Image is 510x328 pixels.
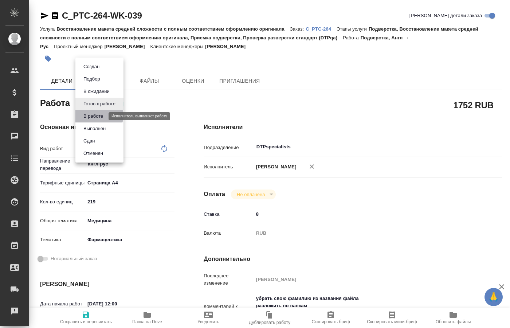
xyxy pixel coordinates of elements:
button: В ожидании [81,87,112,95]
button: Создан [81,63,102,71]
button: Подбор [81,75,102,83]
button: Выполнен [81,125,108,133]
button: В работе [81,112,105,120]
button: Отменен [81,149,105,157]
button: Сдан [81,137,97,145]
button: Готов к работе [81,100,118,108]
